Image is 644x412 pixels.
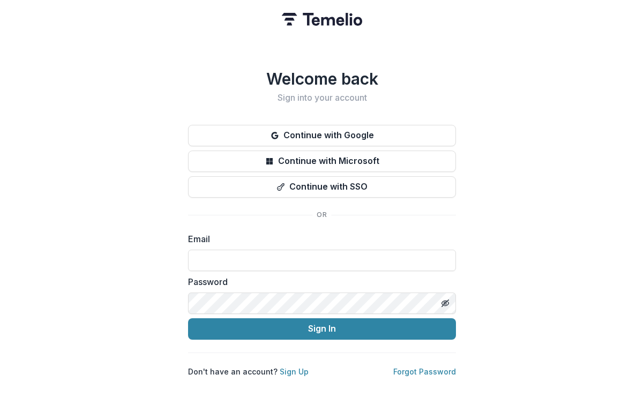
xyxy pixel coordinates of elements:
[188,93,456,103] h2: Sign into your account
[188,318,456,340] button: Sign In
[188,125,456,146] button: Continue with Google
[188,151,456,172] button: Continue with Microsoft
[282,13,362,26] img: Temelio
[188,366,309,377] p: Don't have an account?
[393,367,456,376] a: Forgot Password
[188,69,456,88] h1: Welcome back
[280,367,309,376] a: Sign Up
[437,295,454,312] button: Toggle password visibility
[188,176,456,198] button: Continue with SSO
[188,233,450,245] label: Email
[188,275,450,288] label: Password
